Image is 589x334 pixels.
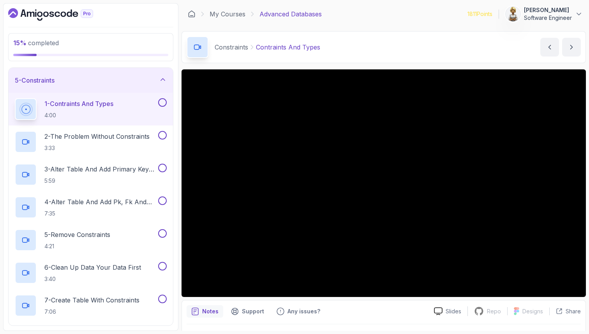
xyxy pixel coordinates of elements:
p: Software Engineer [524,14,572,22]
button: 3-Alter Table And Add Primary Key Connstraint5:59 [15,164,167,186]
p: Advanced Databases [259,9,322,19]
p: 3:33 [44,144,150,152]
button: Support button [226,305,269,318]
button: 1-Contraints And Types4:00 [15,98,167,120]
p: 4 - Alter Table And Add Pk, Fk And Check Constraints [44,197,157,207]
p: Constraints [215,42,248,52]
button: next content [562,38,581,57]
span: 15 % [13,39,26,47]
p: Slides [446,307,461,315]
p: 1811 Points [467,10,492,18]
p: [PERSON_NAME] [524,6,572,14]
p: 4:00 [44,111,113,119]
button: 5-Remove Constraints4:21 [15,229,167,251]
a: Dashboard [188,10,196,18]
p: Share [566,307,581,315]
a: My Courses [210,9,245,19]
h3: 5 - Constraints [15,76,55,85]
p: Any issues? [287,307,320,315]
button: 5-Constraints [9,68,173,93]
button: Share [549,307,581,315]
p: 1 - Contraints And Types [44,99,113,108]
button: previous content [540,38,559,57]
button: Feedback button [272,305,325,318]
p: 4:21 [44,242,110,250]
p: 5 - Remove Constraints [44,230,110,239]
p: 5:59 [44,177,157,185]
p: 7 - Create Table With Constraints [44,295,139,305]
button: user profile image[PERSON_NAME]Software Engineer [505,6,583,22]
p: 7:35 [44,210,157,217]
p: Repo [487,307,501,315]
p: Designs [522,307,543,315]
button: 2-The Problem Without Constraints3:33 [15,131,167,153]
p: 2 - The Problem Without Constraints [44,132,150,141]
p: 6 - Clean Up Data Your Data First [44,263,141,272]
a: Dashboard [8,8,111,21]
button: 4-Alter Table And Add Pk, Fk And Check Constraints7:35 [15,196,167,218]
p: Support [242,307,264,315]
span: completed [13,39,59,47]
iframe: 1 - Contraints and Types [182,69,586,297]
p: 3 - Alter Table And Add Primary Key Connstraint [44,164,157,174]
img: user profile image [506,7,520,21]
p: Contraints And Types [256,42,320,52]
p: 7:06 [44,308,139,316]
a: Slides [428,307,467,315]
button: 6-Clean Up Data Your Data First3:40 [15,262,167,284]
button: 7-Create Table With Constraints7:06 [15,295,167,316]
button: notes button [187,305,223,318]
p: Notes [202,307,219,315]
p: 3:40 [44,275,141,283]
